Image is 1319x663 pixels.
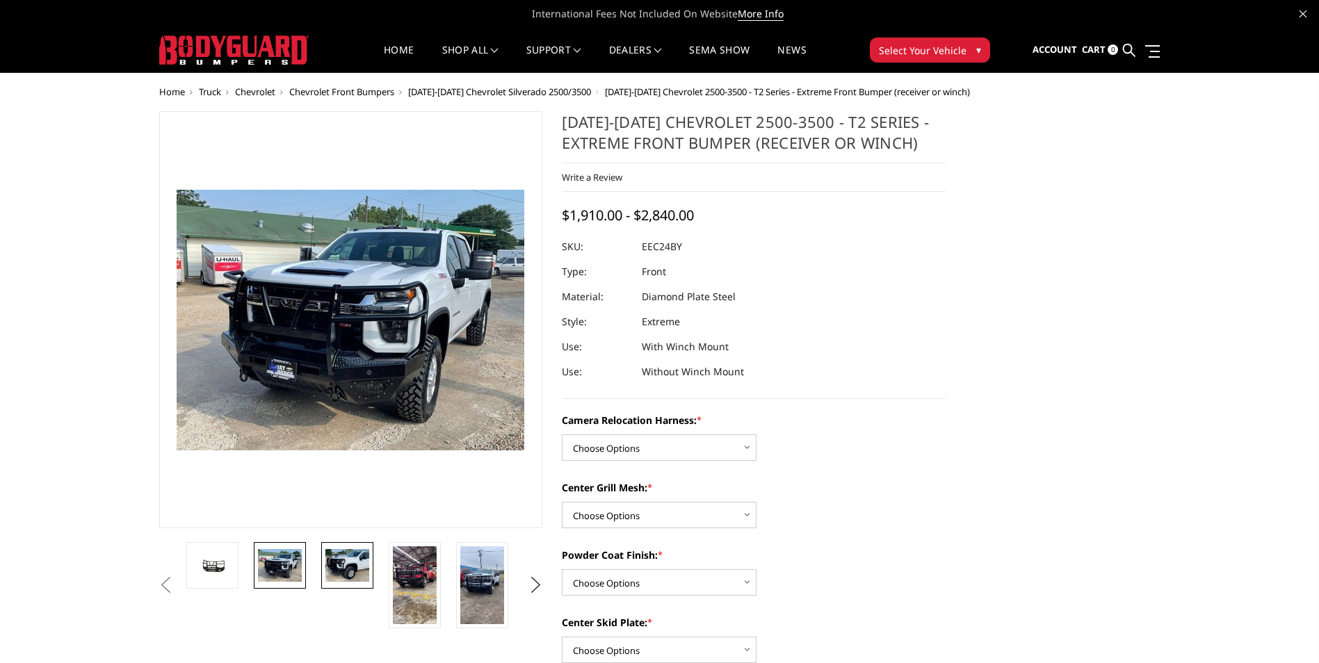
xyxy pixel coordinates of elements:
[562,259,631,284] dt: Type:
[442,45,499,72] a: shop all
[235,85,275,98] a: Chevrolet
[159,35,309,65] img: BODYGUARD BUMPERS
[159,85,185,98] a: Home
[525,575,546,596] button: Next
[1033,43,1077,56] span: Account
[879,43,966,58] span: Select Your Vehicle
[526,45,581,72] a: Support
[1033,31,1077,69] a: Account
[325,549,369,582] img: 2024-2025 Chevrolet 2500-3500 - T2 Series - Extreme Front Bumper (receiver or winch)
[642,334,729,359] dd: With Winch Mount
[605,85,970,98] span: [DATE]-[DATE] Chevrolet 2500-3500 - T2 Series - Extreme Front Bumper (receiver or winch)
[642,309,680,334] dd: Extreme
[642,284,736,309] dd: Diamond Plate Steel
[689,45,750,72] a: SEMA Show
[562,309,631,334] dt: Style:
[408,85,591,98] a: [DATE]-[DATE] Chevrolet Silverado 2500/3500
[562,111,946,163] h1: [DATE]-[DATE] Chevrolet 2500-3500 - T2 Series - Extreme Front Bumper (receiver or winch)
[159,111,543,528] a: 2024-2025 Chevrolet 2500-3500 - T2 Series - Extreme Front Bumper (receiver or winch)
[562,413,946,427] label: Camera Relocation Harness:
[1108,44,1118,55] span: 0
[258,549,302,582] img: 2024-2025 Chevrolet 2500-3500 - T2 Series - Extreme Front Bumper (receiver or winch)
[384,45,414,72] a: Home
[1082,43,1106,56] span: Cart
[642,359,744,384] dd: Without Winch Mount
[562,284,631,309] dt: Material:
[642,234,682,259] dd: EEC24BY
[562,334,631,359] dt: Use:
[191,555,234,575] img: 2024-2025 Chevrolet 2500-3500 - T2 Series - Extreme Front Bumper (receiver or winch)
[642,259,666,284] dd: Front
[393,546,437,624] img: 2024-2025 Chevrolet 2500-3500 - T2 Series - Extreme Front Bumper (receiver or winch)
[289,85,394,98] a: Chevrolet Front Bumpers
[562,234,631,259] dt: SKU:
[777,45,806,72] a: News
[562,615,946,630] label: Center Skid Plate:
[870,38,990,63] button: Select Your Vehicle
[562,206,694,224] span: $1,910.00 - $2,840.00
[609,45,662,72] a: Dealers
[199,85,221,98] a: Truck
[460,546,504,624] img: 2024-2025 Chevrolet 2500-3500 - T2 Series - Extreme Front Bumper (receiver or winch)
[562,171,622,183] a: Write a Review
[562,480,946,495] label: Center Grill Mesh:
[562,548,946,562] label: Powder Coat Finish:
[738,7,784,21] a: More Info
[562,359,631,384] dt: Use:
[976,42,981,57] span: ▾
[156,575,177,596] button: Previous
[1082,31,1118,69] a: Cart 0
